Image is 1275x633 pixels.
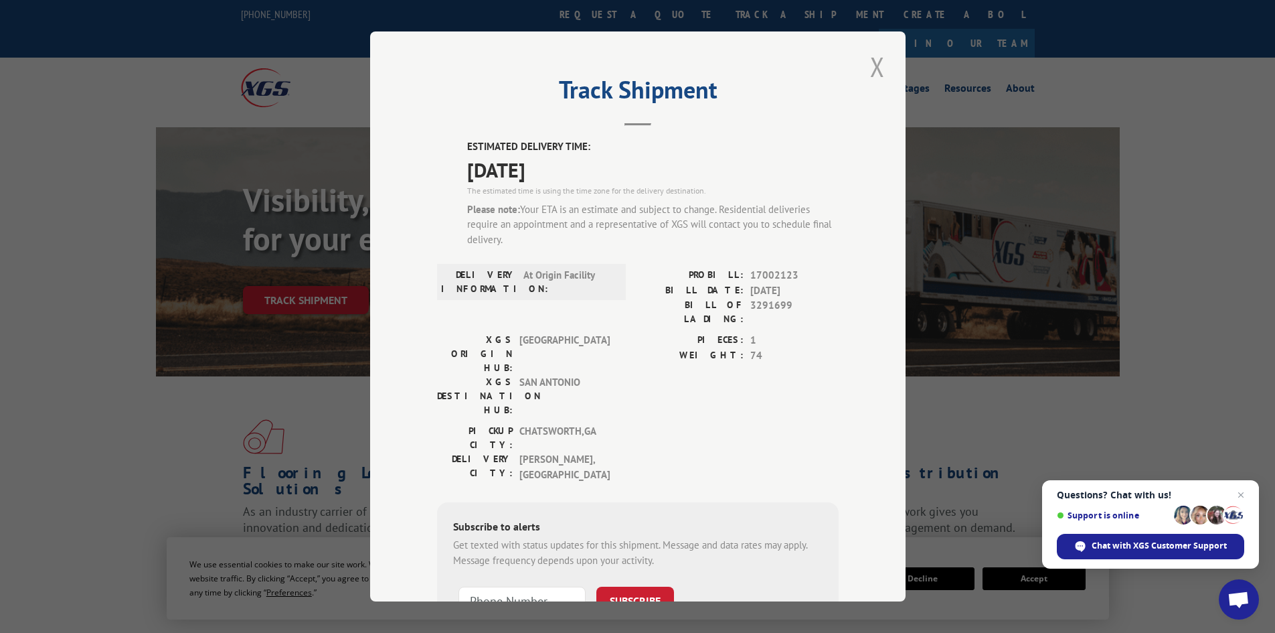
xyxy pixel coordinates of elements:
[596,587,674,615] button: SUBSCRIBE
[437,80,839,106] h2: Track Shipment
[750,298,839,326] span: 3291699
[453,518,823,538] div: Subscribe to alerts
[458,587,586,615] input: Phone Number
[467,202,839,248] div: Your ETA is an estimate and subject to change. Residential deliveries require an appointment and ...
[453,538,823,568] div: Get texted with status updates for this shipment. Message and data rates may apply. Message frequ...
[1092,540,1227,552] span: Chat with XGS Customer Support
[638,298,744,326] label: BILL OF LADING:
[467,203,520,216] strong: Please note:
[638,333,744,348] label: PIECES:
[750,268,839,283] span: 17002123
[437,375,513,417] label: XGS DESTINATION HUB:
[1057,534,1244,559] span: Chat with XGS Customer Support
[519,452,610,482] span: [PERSON_NAME] , [GEOGRAPHIC_DATA]
[437,452,513,482] label: DELIVERY CITY:
[437,333,513,375] label: XGS ORIGIN HUB:
[638,348,744,364] label: WEIGHT:
[523,268,614,296] span: At Origin Facility
[441,268,517,296] label: DELIVERY INFORMATION:
[750,283,839,299] span: [DATE]
[467,185,839,197] div: The estimated time is using the time zone for the delivery destination.
[519,333,610,375] span: [GEOGRAPHIC_DATA]
[638,283,744,299] label: BILL DATE:
[1057,510,1169,520] span: Support is online
[467,139,839,155] label: ESTIMATED DELIVERY TIME:
[467,155,839,185] span: [DATE]
[750,348,839,364] span: 74
[1219,579,1259,620] a: Open chat
[1057,490,1244,500] span: Questions? Chat with us!
[638,268,744,283] label: PROBILL:
[519,424,610,452] span: CHATSWORTH , GA
[519,375,610,417] span: SAN ANTONIO
[866,48,889,85] button: Close modal
[750,333,839,348] span: 1
[437,424,513,452] label: PICKUP CITY:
